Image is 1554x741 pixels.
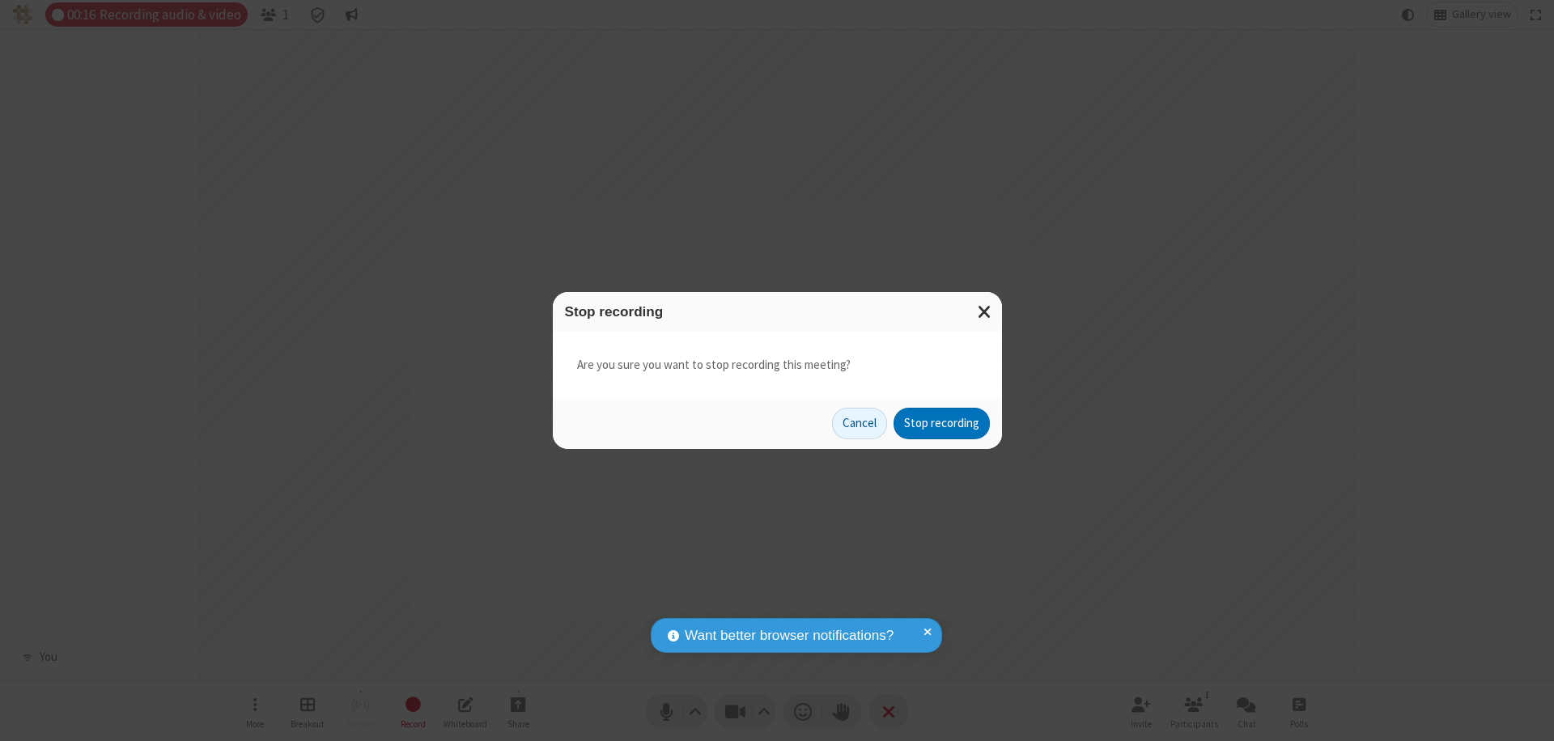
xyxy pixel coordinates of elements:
h3: Stop recording [565,304,990,320]
button: Close modal [968,292,1002,332]
button: Stop recording [894,408,990,440]
div: Are you sure you want to stop recording this meeting? [553,332,1002,399]
button: Cancel [832,408,887,440]
span: Want better browser notifications? [685,625,894,646]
